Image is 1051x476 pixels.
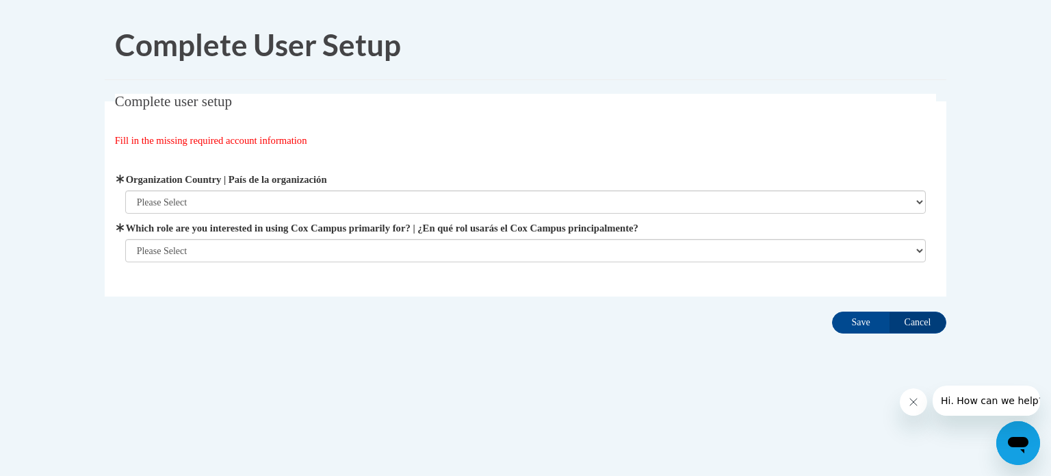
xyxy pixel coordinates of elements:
[933,386,1040,416] iframe: Message from company
[115,27,401,62] span: Complete User Setup
[8,10,111,21] span: Hi. How can we help?
[115,135,307,146] span: Fill in the missing required account information
[889,312,946,334] input: Cancel
[900,388,927,416] iframe: Close message
[996,421,1040,465] iframe: Button to launch messaging window
[125,221,926,236] label: Which role are you interested in using Cox Campus primarily for? | ¿En qué rol usarás el Cox Camp...
[115,93,232,110] span: Complete user setup
[832,312,890,334] input: Save
[125,172,926,187] label: Organization Country | País de la organización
